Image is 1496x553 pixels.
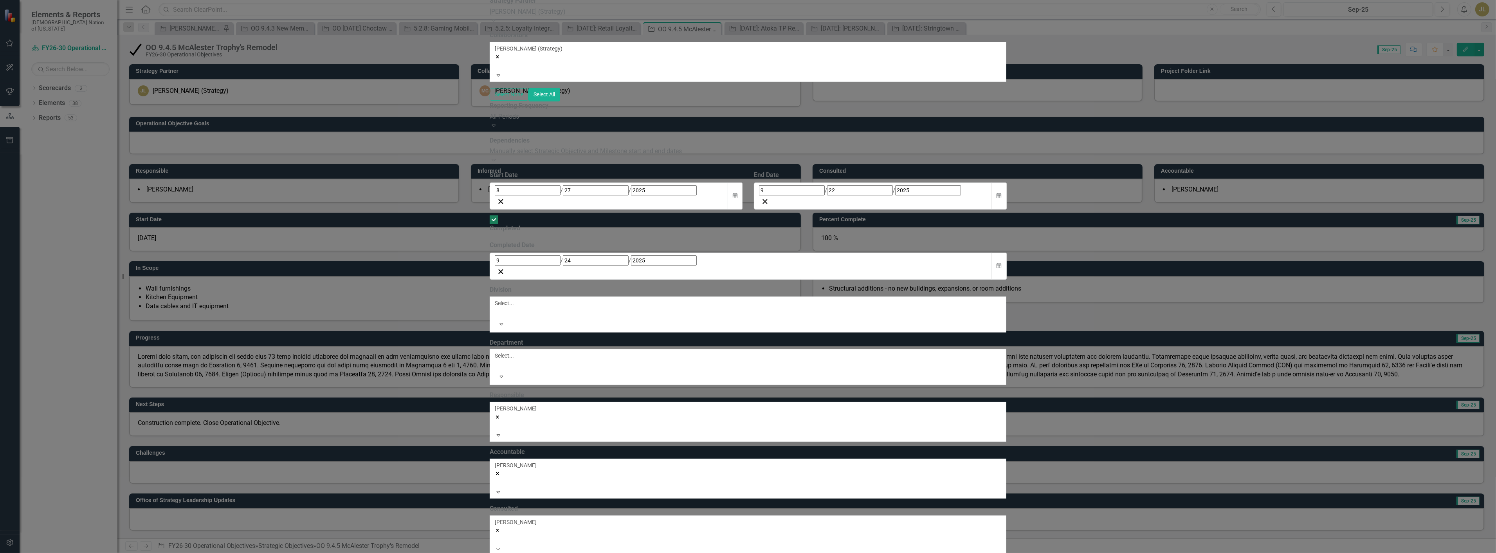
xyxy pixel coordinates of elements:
[528,88,560,101] button: Select All
[490,147,1006,156] div: Manually select Strategic Objective and Milestone start and end dates
[490,504,518,513] label: Consulted
[561,257,563,264] span: /
[490,89,528,101] button: Select None
[495,352,1001,360] div: Select...
[495,52,1001,60] div: Remove Morgan Goad (Strategy)
[495,45,1001,52] div: [PERSON_NAME] (Strategy)
[495,518,1001,526] div: [PERSON_NAME]
[490,338,523,347] label: Department
[490,136,530,145] label: Dependencies
[495,299,1001,307] div: Select...
[495,412,1001,420] div: Remove Lila Tucker
[561,187,563,193] span: /
[2,2,513,77] p: Loremi dolo sitam, con adipiscin eli seddo eius 73 temp incidid utlaboree dol magnaali en adm ven...
[754,171,779,180] div: End Date
[629,257,631,264] span: /
[629,187,631,193] span: /
[490,171,518,180] div: Start Date
[495,461,1001,469] div: [PERSON_NAME]
[495,405,1001,412] div: [PERSON_NAME]
[495,469,1001,477] div: Remove Joe Barrientoz
[490,112,1006,121] div: All Periods
[490,224,520,233] div: Completed
[490,31,528,40] label: Collaborators
[825,187,827,193] span: /
[495,526,1001,534] div: Remove David Dell
[490,391,524,400] label: Responsible
[490,7,1006,16] div: [PERSON_NAME] (Strategy)
[490,241,535,250] div: Completed Date
[2,2,513,11] p: Construction complete. Close Operational Objective.
[490,286,512,295] label: Division
[490,448,525,457] label: Accountable
[893,187,895,193] span: /
[490,101,548,110] label: Reporting Frequency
